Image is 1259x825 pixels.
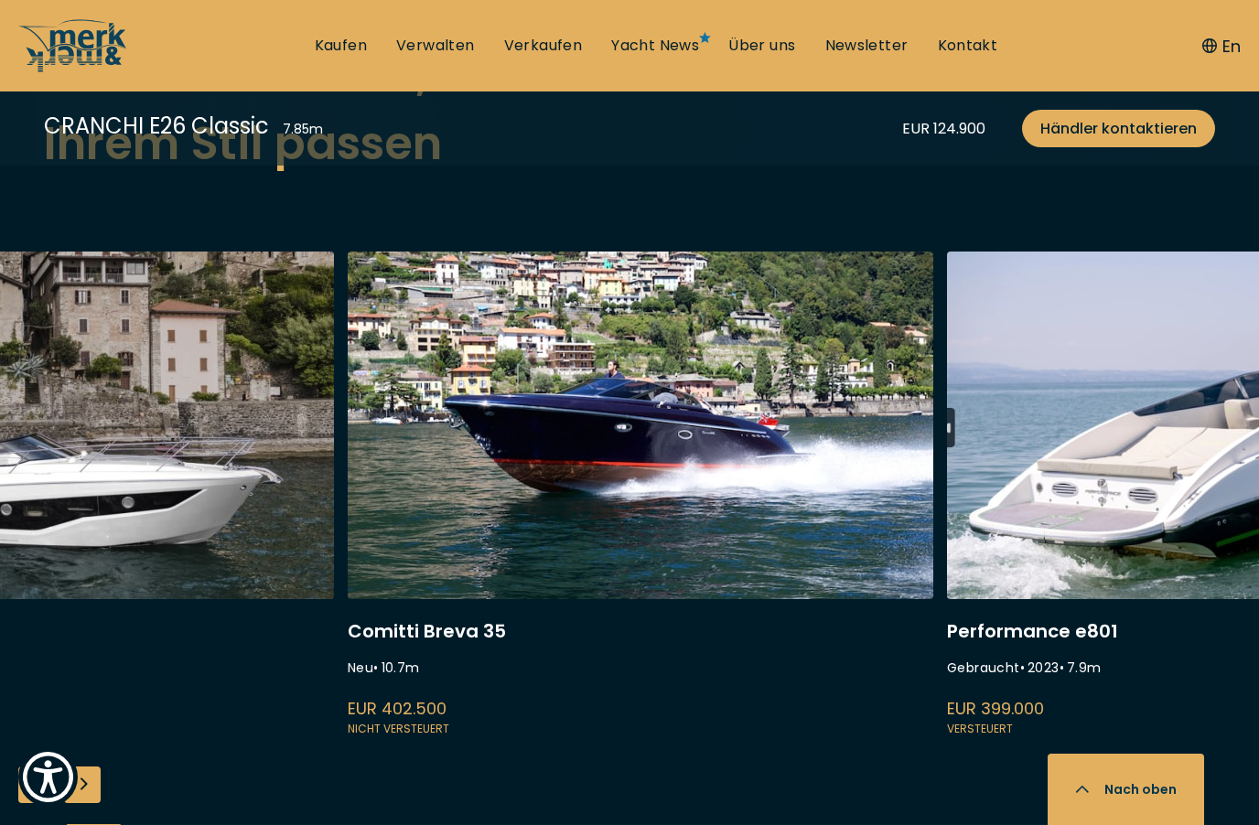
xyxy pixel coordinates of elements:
div: EUR 124.900 [902,117,985,140]
span: Händler kontaktieren [1040,117,1197,140]
button: Show Accessibility Preferences [18,747,78,807]
a: Newsletter [825,36,909,56]
a: Über uns [728,36,795,56]
a: Verwalten [396,36,475,56]
button: En [1202,34,1241,59]
div: 7.85 m [283,120,323,139]
div: Previous slide [18,766,55,803]
a: Yacht News [611,36,699,56]
a: Händler kontaktieren [1022,110,1215,147]
div: CRANCHI E26 Classic [44,110,269,142]
a: Kaufen [315,36,367,56]
div: Next slide [64,766,101,803]
a: Verkaufen [504,36,583,56]
a: Kontakt [938,36,998,56]
button: Nach oben [1048,754,1204,825]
